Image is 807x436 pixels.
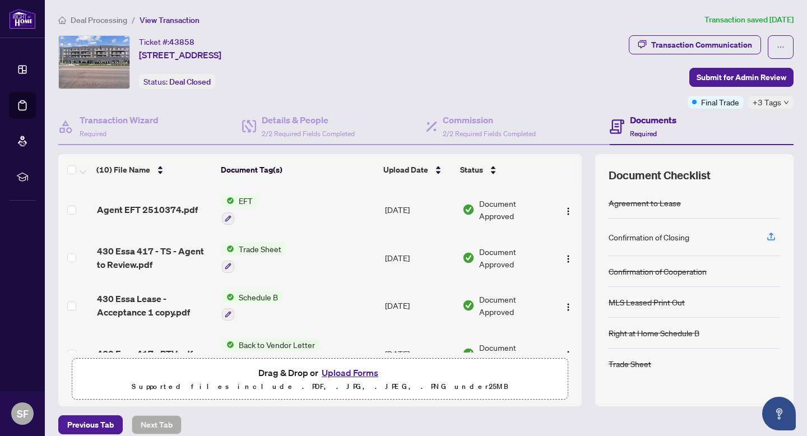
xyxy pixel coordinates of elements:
div: Confirmation of Cooperation [609,265,707,277]
span: ellipsis [777,43,785,51]
button: Logo [559,345,577,363]
span: SF [17,406,29,421]
div: Ticket #: [139,35,194,48]
span: Upload Date [383,164,428,176]
h4: Transaction Wizard [80,113,159,127]
th: (10) File Name [92,154,216,185]
span: Document Checklist [609,168,711,183]
span: Required [630,129,657,138]
button: Previous Tab [58,415,123,434]
h4: Commission [443,113,536,127]
img: Status Icon [222,243,234,255]
button: Logo [559,201,577,219]
td: [DATE] [381,185,458,234]
img: Document Status [462,252,475,264]
img: Document Status [462,299,475,312]
span: Trade Sheet [234,243,286,255]
span: +3 Tags [753,96,781,109]
span: Document Approved [479,293,550,318]
div: Status: [139,74,215,89]
span: Deal Processing [71,15,127,25]
span: Drag & Drop orUpload FormsSupported files include .PDF, .JPG, .JPEG, .PNG under25MB [72,359,568,400]
img: Logo [564,207,573,216]
button: Status IconSchedule B [222,291,282,321]
h4: Documents [630,113,676,127]
span: 2/2 Required Fields Completed [443,129,536,138]
span: down [783,100,789,105]
span: (10) File Name [96,164,150,176]
span: [STREET_ADDRESS] [139,48,221,62]
span: View Transaction [140,15,200,25]
span: Document Approved [479,341,550,366]
img: Status Icon [222,291,234,303]
td: [DATE] [381,330,458,378]
img: Document Status [462,203,475,216]
span: Agent EFT 2510374.pdf [97,203,198,216]
div: Transaction Communication [651,36,752,54]
button: Submit for Admin Review [689,68,794,87]
span: Drag & Drop or [258,365,382,380]
span: Final Trade [701,96,739,108]
button: Status IconTrade Sheet [222,243,286,273]
span: Schedule B [234,291,282,303]
img: Document Status [462,347,475,360]
img: Logo [564,350,573,359]
span: Previous Tab [67,416,114,434]
th: Upload Date [379,154,456,185]
button: Next Tab [132,415,182,434]
button: Upload Forms [318,365,382,380]
span: Deal Closed [169,77,211,87]
p: Supported files include .PDF, .JPG, .JPEG, .PNG under 25 MB [79,380,561,393]
span: 2/2 Required Fields Completed [262,129,355,138]
img: Logo [564,254,573,263]
img: logo [9,8,36,29]
th: Document Tag(s) [216,154,379,185]
article: Transaction saved [DATE] [704,13,794,26]
span: 430 Essa 417 - TS - Agent to Review.pdf [97,244,213,271]
span: Submit for Admin Review [697,68,786,86]
button: Transaction Communication [629,35,761,54]
div: Trade Sheet [609,358,651,370]
span: Status [460,164,483,176]
div: Confirmation of Closing [609,231,689,243]
h4: Details & People [262,113,355,127]
img: IMG-S12263056_1.jpg [59,36,129,89]
span: 430 Essa Lease - Acceptance 1 copy.pdf [97,292,213,319]
button: Logo [559,296,577,314]
button: Status IconEFT [222,194,257,225]
span: Document Approved [479,197,550,222]
div: MLS Leased Print Out [609,296,685,308]
button: Logo [559,249,577,267]
span: EFT [234,194,257,207]
span: Required [80,129,106,138]
img: Status Icon [222,338,234,351]
div: Agreement to Lease [609,197,681,209]
span: home [58,16,66,24]
img: Status Icon [222,194,234,207]
span: 43858 [169,37,194,47]
img: Logo [564,303,573,312]
span: 430 Essa 417 - BTV.pdf [97,347,193,360]
span: Document Approved [479,245,550,270]
span: Back to Vendor Letter [234,338,319,351]
button: Open asap [762,397,796,430]
th: Status [456,154,551,185]
button: Status IconBack to Vendor Letter [222,338,319,369]
td: [DATE] [381,234,458,282]
td: [DATE] [381,282,458,330]
div: Right at Home Schedule B [609,327,699,339]
li: / [132,13,135,26]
